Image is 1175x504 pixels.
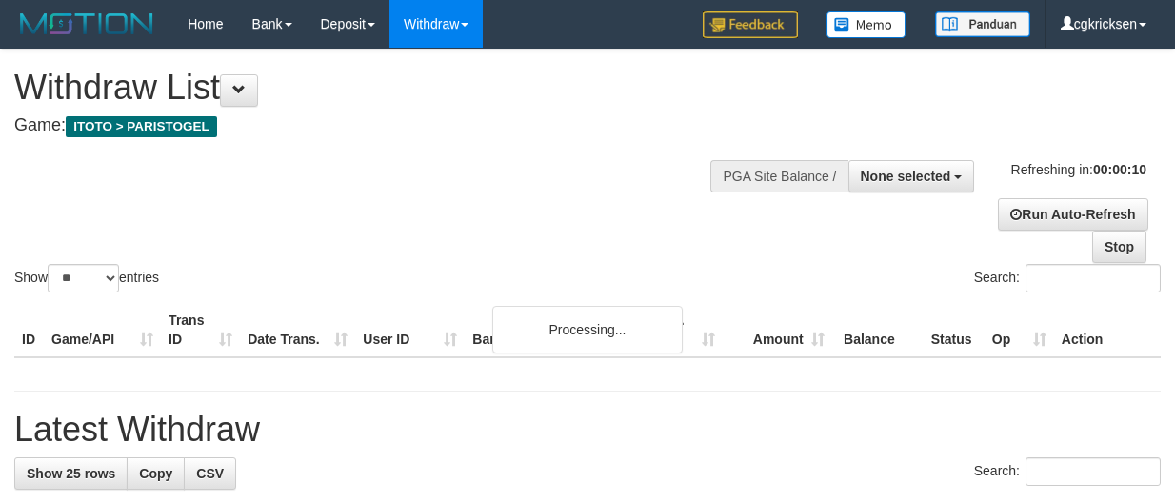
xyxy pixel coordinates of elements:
[1093,162,1146,177] strong: 00:00:10
[1011,162,1146,177] span: Refreshing in:
[492,306,683,353] div: Processing...
[240,303,355,357] th: Date Trans.
[703,11,798,38] img: Feedback.jpg
[48,264,119,292] select: Showentries
[27,466,115,481] span: Show 25 rows
[861,169,951,184] span: None selected
[14,457,128,490] a: Show 25 rows
[14,10,159,38] img: MOTION_logo.png
[139,466,172,481] span: Copy
[196,466,224,481] span: CSV
[924,303,985,357] th: Status
[1026,457,1161,486] input: Search:
[14,264,159,292] label: Show entries
[710,160,847,192] div: PGA Site Balance /
[848,160,975,192] button: None selected
[1026,264,1161,292] input: Search:
[355,303,465,357] th: User ID
[1092,231,1146,263] a: Stop
[14,116,765,135] h4: Game:
[974,264,1161,292] label: Search:
[465,303,612,357] th: Bank Acc. Name
[14,69,765,107] h1: Withdraw List
[184,457,236,490] a: CSV
[974,457,1161,486] label: Search:
[612,303,722,357] th: Bank Acc. Number
[723,303,832,357] th: Amount
[826,11,906,38] img: Button%20Memo.svg
[985,303,1054,357] th: Op
[161,303,240,357] th: Trans ID
[66,116,217,137] span: ITOTO > PARISTOGEL
[832,303,924,357] th: Balance
[998,198,1147,231] a: Run Auto-Refresh
[1054,303,1161,357] th: Action
[44,303,161,357] th: Game/API
[935,11,1030,37] img: panduan.png
[14,303,44,357] th: ID
[127,457,185,490] a: Copy
[14,411,1161,449] h1: Latest Withdraw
